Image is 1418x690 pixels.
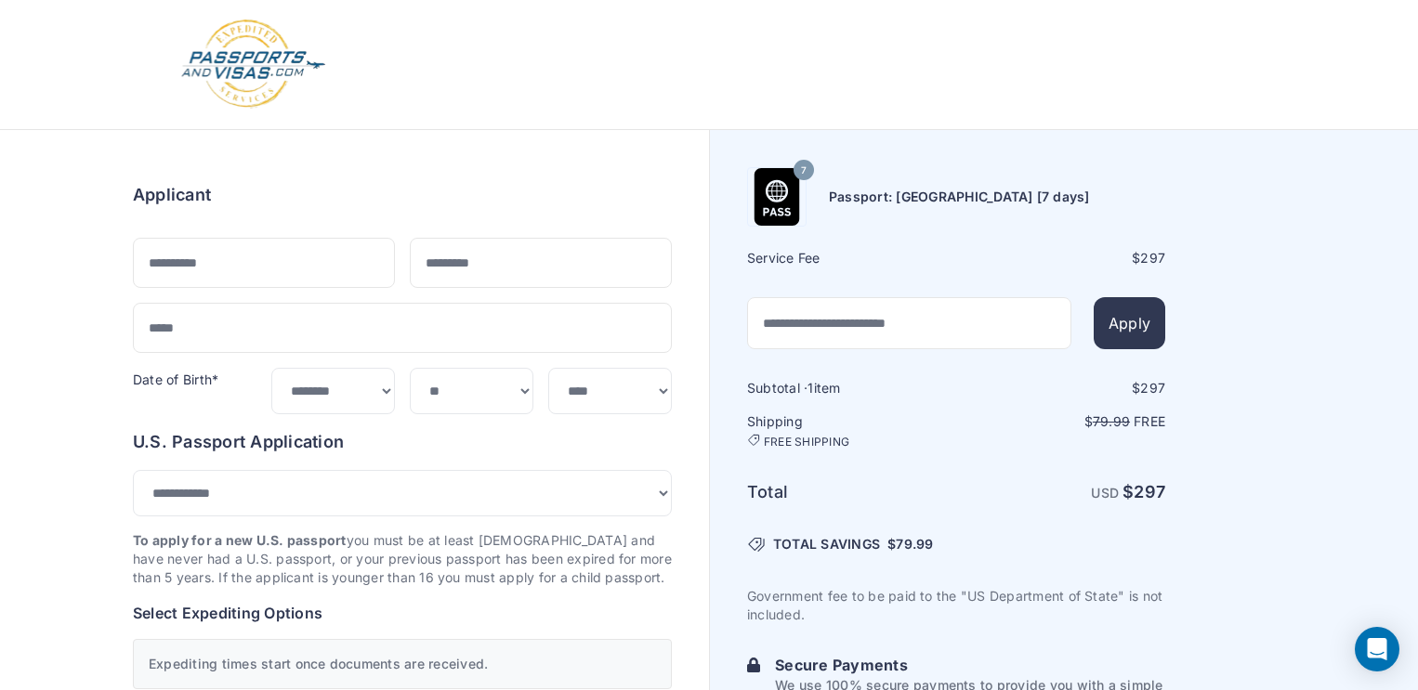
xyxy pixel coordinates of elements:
h6: Select Expediting Options [133,602,672,624]
h6: Subtotal · item [747,379,954,397]
span: 297 [1134,482,1165,501]
span: 297 [1140,250,1165,266]
p: Government fee to be paid to the "US Department of State" is not included. [747,587,1165,624]
span: FREE SHIPPING [764,435,849,449]
span: 79.99 [896,536,933,552]
label: Date of Birth* [133,371,218,387]
h6: Service Fee [747,249,954,267]
span: Free [1134,413,1165,429]
h6: Passport: [GEOGRAPHIC_DATA] [7 days] [829,188,1090,206]
span: USD [1091,485,1119,501]
span: 1 [807,380,813,396]
strong: $ [1123,482,1165,501]
span: $ [887,535,933,553]
strong: To apply for a new U.S. passport [133,532,347,548]
span: TOTAL SAVINGS [773,535,880,553]
span: 7 [801,159,807,183]
h6: Shipping [747,412,954,449]
p: you must be at least [DEMOGRAPHIC_DATA] and have never had a U.S. passport, or your previous pass... [133,531,672,587]
img: Product Name [748,168,806,226]
h6: U.S. Passport Application [133,429,672,455]
p: $ [958,412,1165,431]
button: Apply [1094,297,1165,349]
h6: Total [747,479,954,505]
h6: Secure Payments [775,654,1165,676]
div: Open Intercom Messenger [1355,627,1399,671]
span: 297 [1140,380,1165,396]
div: Expediting times start once documents are received. [133,639,672,689]
img: Logo [179,19,327,111]
div: $ [958,249,1165,267]
span: 79.99 [1093,413,1130,429]
h6: Applicant [133,182,211,208]
div: $ [958,379,1165,397]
